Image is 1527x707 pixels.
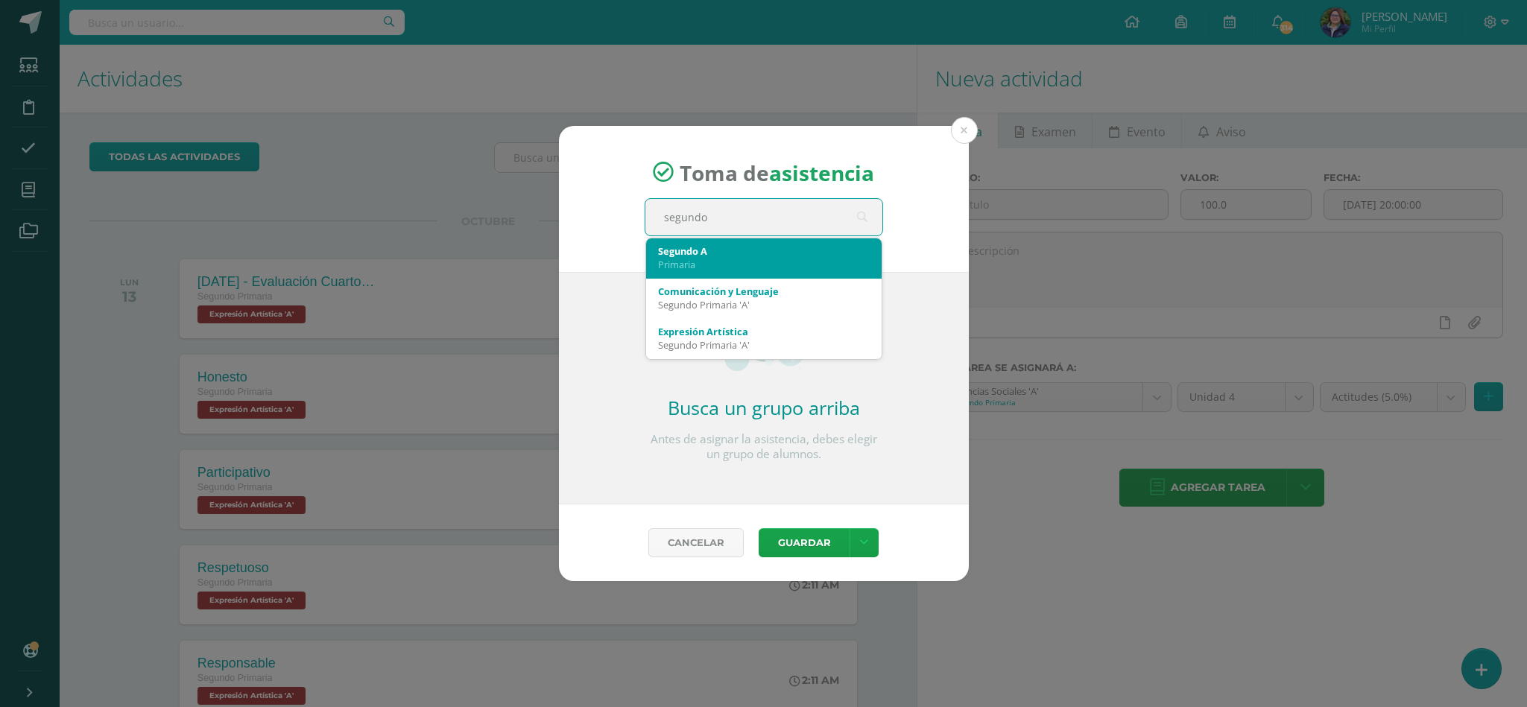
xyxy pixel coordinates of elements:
[658,258,870,271] div: Primaria
[658,325,870,338] div: Expresión Artística
[680,158,874,186] span: Toma de
[645,432,883,462] p: Antes de asignar la asistencia, debes elegir un grupo de alumnos.
[645,199,882,235] input: Busca un grado o sección aquí...
[759,528,850,557] button: Guardar
[658,338,870,352] div: Segundo Primaria 'A'
[951,117,978,144] button: Close (Esc)
[648,528,744,557] a: Cancelar
[658,298,870,311] div: Segundo Primaria 'A'
[658,244,870,258] div: Segundo A
[769,158,874,186] strong: asistencia
[658,285,870,298] div: Comunicación y Lenguaje
[645,395,883,420] h2: Busca un grupo arriba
